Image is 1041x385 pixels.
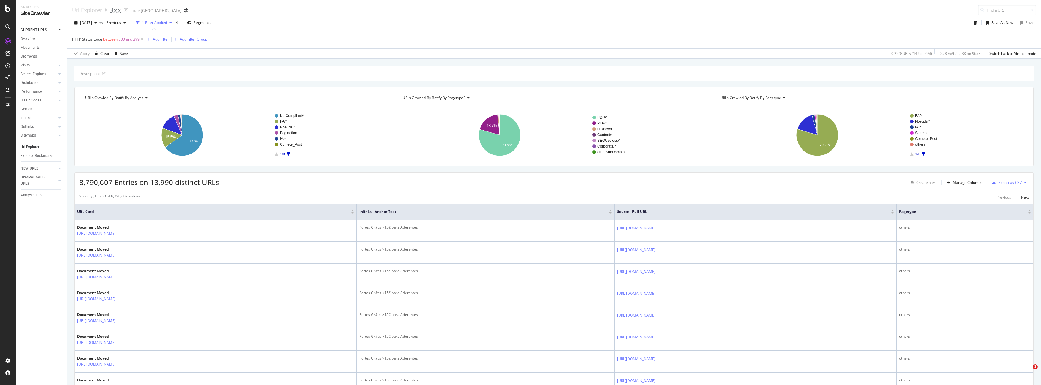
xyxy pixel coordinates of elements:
div: Overview [21,36,35,42]
div: Add Filter [153,37,169,42]
span: Inlinks - Anchor Text [359,209,600,214]
a: Performance [21,88,57,95]
button: Previous [997,194,1011,201]
div: Export as CSV [998,180,1022,185]
text: Noeuds/* [915,119,930,124]
a: Distribution [21,80,57,86]
a: Segments [21,53,63,60]
div: times [174,20,179,26]
a: [URL][DOMAIN_NAME] [77,231,116,237]
div: 0.28 % Visits ( 3K on 965K ) [940,51,982,56]
div: Outlinks [21,124,34,130]
a: [URL][DOMAIN_NAME] [77,252,116,258]
div: Showing 1 to 50 of 8,790,607 entries [79,194,140,201]
text: Comete_Post [280,142,302,147]
button: [DATE] [72,18,99,28]
div: Analytics [21,5,62,10]
h4: URLs Crawled By Botify By pagetype2 [401,93,706,103]
text: others [915,142,925,147]
a: [URL][DOMAIN_NAME] [617,312,655,318]
a: [URL][DOMAIN_NAME] [617,247,655,253]
span: URLs Crawled By Botify By pagetype2 [402,95,465,100]
a: [URL][DOMAIN_NAME] [617,225,655,231]
div: Manage Columns [953,180,982,185]
div: Portes Grátis >15€ para Aderentes [359,290,612,296]
a: [URL][DOMAIN_NAME] [77,296,116,302]
div: Document Moved [77,356,142,361]
iframe: Intercom live chat [1020,364,1035,379]
div: Document Moved [77,334,142,339]
div: others [899,377,1031,383]
text: Comete_Post [915,137,937,141]
div: Url Explorer [72,7,102,13]
div: Fnac [GEOGRAPHIC_DATA] [130,8,182,14]
a: HTTP Codes [21,97,57,104]
div: others [899,334,1031,339]
a: [URL][DOMAIN_NAME] [617,290,655,297]
a: [URL][DOMAIN_NAME] [617,269,655,275]
span: URLs Crawled By Botify By pagetype [720,95,781,100]
text: Pagination [280,131,297,135]
a: [URL][DOMAIN_NAME] [77,340,116,346]
a: Url Explorer [21,144,63,150]
button: Manage Columns [944,179,982,186]
button: Segments [185,18,213,28]
a: [URL][DOMAIN_NAME] [77,274,116,280]
div: Portes Grátis >15€ para Aderentes [359,225,612,230]
div: Switch back to Simple mode [989,51,1036,56]
div: Add Filter Group [180,37,207,42]
div: 3xx [109,5,121,15]
div: Save [120,51,128,56]
span: HTTP Status Code [72,37,102,42]
text: 1/3 [915,152,920,156]
text: 79.7% [819,143,830,147]
div: Distribution [21,80,40,86]
div: Url Explorer [21,144,39,150]
a: NEW URLS [21,165,57,172]
button: Add Filter [145,36,169,43]
div: Segments [21,53,37,60]
text: 79.5% [502,143,512,147]
button: 1 Filter Applied [133,18,174,28]
div: Description: [79,71,100,76]
span: 8,790,607 Entries on 13,990 distinct URLs [79,177,219,187]
button: Previous [104,18,128,28]
span: Segments [194,20,211,25]
span: 1 [1033,364,1038,369]
div: NEW URLS [21,165,38,172]
div: Explorer Bookmarks [21,153,53,159]
div: HTTP Codes [21,97,41,104]
div: Document Moved [77,247,142,252]
div: Clear [100,51,110,56]
a: Content [21,106,63,112]
div: Visits [21,62,30,68]
div: others [899,225,1031,230]
button: Create alert [908,178,937,187]
div: 0.22 % URLs ( 14K on 6M ) [891,51,932,56]
a: Analysis Info [21,192,63,198]
text: 18.7% [487,124,497,128]
button: Add Filter Group [172,36,207,43]
a: [URL][DOMAIN_NAME] [77,361,116,367]
button: Clear [92,49,110,58]
div: Save [1026,20,1034,25]
div: Movements [21,45,40,51]
a: Inlinks [21,115,57,121]
div: Document Moved [77,225,142,230]
a: Outlinks [21,124,57,130]
div: 1 Filter Applied [142,20,167,25]
span: pagetype [899,209,1019,214]
button: Export as CSV [990,178,1022,187]
text: Noeuds/* [280,125,295,129]
text: SEOUseless/* [597,138,620,143]
div: Portes Grátis >15€ para Aderentes [359,377,612,383]
div: Document Moved [77,290,142,296]
svg: A chart. [397,109,710,161]
div: Apply [80,51,90,56]
text: 1/3 [280,152,285,156]
div: Sitemaps [21,132,36,139]
svg: A chart. [714,109,1027,161]
span: URLs Crawled By Botify By analytic [85,95,143,100]
text: Search [915,131,927,135]
text: 65% [190,139,198,143]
